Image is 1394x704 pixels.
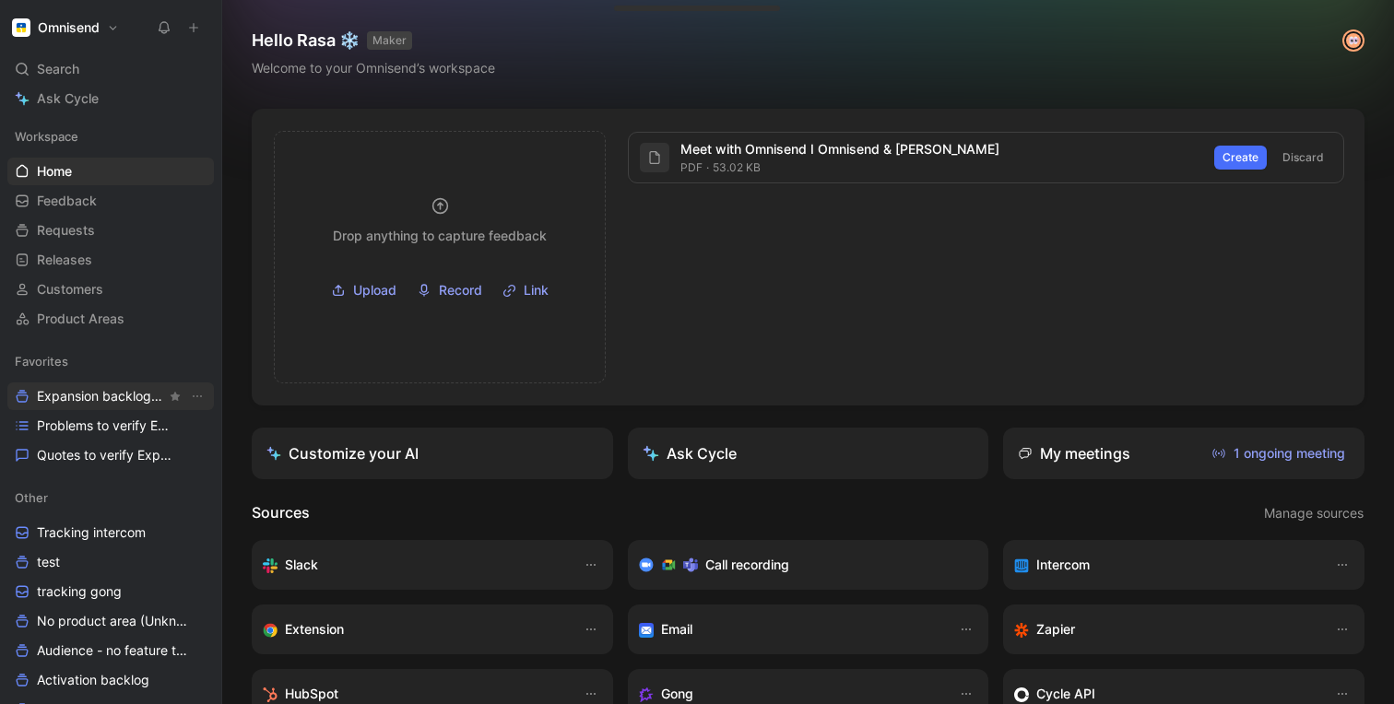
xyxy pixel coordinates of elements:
[1018,442,1130,464] div: My meetings
[524,279,549,301] span: Link
[7,15,124,41] button: OmnisendOmnisend
[188,387,207,405] button: View actions
[680,138,1203,160] div: Meet with Omnisend I Omnisend & [PERSON_NAME]
[1274,146,1332,170] button: Discard
[37,162,72,181] span: Home
[252,501,310,525] h2: Sources
[37,88,99,110] span: Ask Cycle
[12,18,30,37] img: Omnisend
[1264,502,1364,524] span: Manage sources
[1211,442,1345,464] span: 1 ongoing meeting
[252,29,495,52] h1: Hello Rasa ❄️
[1207,439,1350,468] button: 1 ongoing meeting
[1344,31,1363,50] img: avatar
[7,347,214,375] div: Favorites
[7,484,214,511] div: Other
[37,446,172,464] span: Quotes to verify Expansion
[1036,554,1090,576] h3: Intercom
[7,217,214,244] a: Requests
[680,160,703,174] span: pdf
[1214,146,1267,170] button: Create
[37,612,190,630] span: No product area (Unknowns)
[439,279,482,301] span: Record
[38,19,100,36] h1: Omnisend
[639,554,963,576] div: Record & transcribe meetings from Zoom, Meet & Teams.
[285,618,344,640] h3: Extension
[7,123,214,150] div: Workspace
[263,554,565,576] div: Sync your customers, send feedback and get updates in Slack
[7,276,214,303] a: Customers
[1014,618,1317,640] div: Capture feedback from thousands of sources with Zapier (survey results, recordings, sheets, etc).
[15,127,78,146] span: Workspace
[263,618,565,640] div: Capture feedback from anywhere on the web
[7,55,214,83] div: Search
[37,671,149,689] span: Activation backlog
[353,279,396,301] span: Upload
[7,548,214,576] a: test
[37,387,166,406] span: Expansion backlog
[37,221,95,240] span: Requests
[7,305,214,333] a: Product Areas
[252,57,495,79] div: Welcome to your Omnisend’s workspace
[703,160,761,174] span: 53.02 KB
[7,578,214,605] a: tracking gong
[643,442,737,464] div: Ask Cycle
[37,58,79,80] span: Search
[639,618,941,640] div: Forward emails to your feedback inbox
[15,488,48,507] span: Other
[7,187,214,215] a: Feedback
[7,441,214,469] a: Quotes to verify Expansion
[37,192,97,210] span: Feedback
[37,553,60,571] span: test
[705,554,789,576] h3: Call recording
[1036,618,1075,640] h3: Zapier
[37,417,174,435] span: Problems to verify Expansion
[1014,554,1317,576] div: Sync your customers, send feedback and get updates in Intercom
[7,519,214,546] a: Tracking intercom
[628,428,989,479] button: Ask Cycle
[7,158,214,185] a: Home
[7,637,214,664] a: Audience - no feature tag
[410,276,489,304] button: Record
[496,276,555,304] button: Link
[7,607,214,635] a: No product area (Unknowns)
[266,442,419,464] div: Customize your AI
[37,251,92,269] span: Releases
[7,412,214,440] a: Problems to verify Expansion
[15,352,68,370] span: Favorites
[37,582,122,601] span: tracking gong
[37,523,146,542] span: Tracking intercom
[37,641,188,660] span: Audience - no feature tag
[1223,148,1258,167] span: Create
[333,225,547,247] div: Drop anything to capture feedback
[661,618,692,640] h3: Email
[7,666,214,694] a: Activation backlog
[325,276,403,304] button: Upload
[7,246,214,274] a: Releases
[285,554,318,576] h3: Slack
[37,310,124,328] span: Product Areas
[37,280,103,299] span: Customers
[367,31,412,50] button: MAKER
[1263,501,1364,525] button: Manage sources
[252,428,613,479] a: Customize your AI
[7,85,214,112] a: Ask Cycle
[1282,148,1324,167] span: Discard
[7,382,214,410] a: Expansion backlogOtherView actions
